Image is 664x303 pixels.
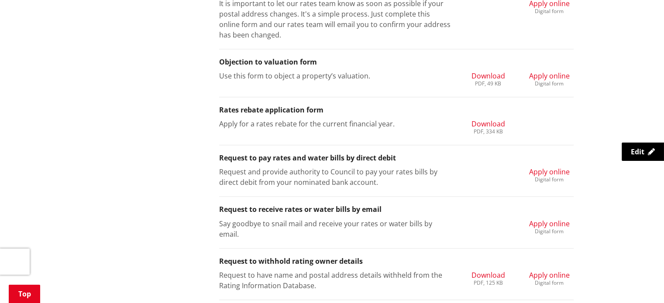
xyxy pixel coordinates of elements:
a: Apply online Digital form [529,218,570,234]
iframe: Messenger Launcher [624,266,655,298]
span: Edit [631,147,644,157]
div: Digital form [529,9,570,14]
p: Use this form to object a property’s valuation. [219,71,451,81]
a: Download PDF, 49 KB [471,71,505,86]
span: Download [471,71,505,81]
a: Apply online Digital form [529,167,570,182]
p: Say goodbye to snail mail and receive your rates or water bills by email. [219,218,451,239]
a: Download PDF, 334 KB [471,119,505,134]
div: Digital form [529,229,570,234]
span: Download [471,119,505,129]
div: Digital form [529,177,570,182]
span: Download [471,270,505,280]
h3: Request to pay rates and water bills by direct debit [219,154,574,162]
a: Download PDF, 125 KB [471,270,505,286]
span: Apply online [529,71,570,81]
span: Apply online [529,270,570,280]
div: Digital form [529,81,570,86]
h3: Request to withhold rating owner details [219,257,574,266]
a: Apply online Digital form [529,270,570,286]
a: Apply online Digital form [529,71,570,86]
a: Top [9,285,40,303]
div: PDF, 334 KB [471,129,505,134]
a: Edit [622,143,664,161]
h3: Rates rebate application form [219,106,574,114]
p: Request to have name and postal address details withheld from the Rating Information Database. [219,270,451,291]
div: PDF, 125 KB [471,280,505,286]
p: Apply for a rates rebate for the current financial year. [219,119,451,129]
h3: Request to receive rates or water bills by email [219,205,574,214]
span: Apply online [529,167,570,177]
h3: Objection to valuation form [219,58,574,66]
p: Request and provide authority to Council to pay your rates bills by direct debit from your nomina... [219,167,451,187]
span: Apply online [529,219,570,228]
div: PDF, 49 KB [471,81,505,86]
div: Digital form [529,280,570,286]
